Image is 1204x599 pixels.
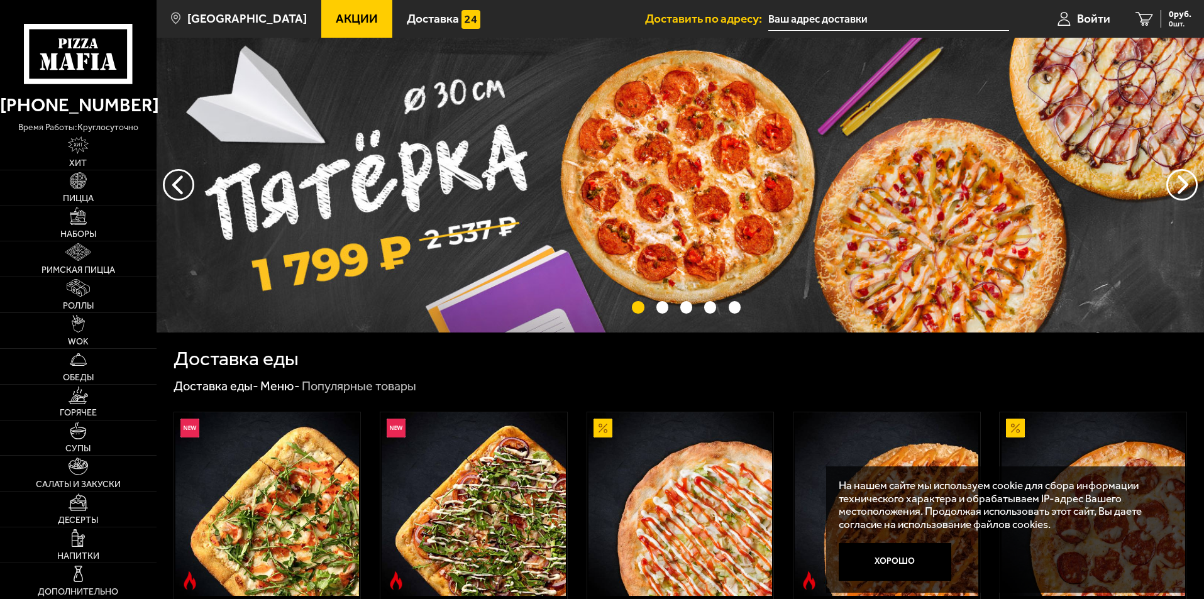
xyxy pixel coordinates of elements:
[632,301,644,313] button: точки переключения
[704,301,716,313] button: точки переключения
[588,412,772,596] img: Аль-Шам 25 см (тонкое тесто)
[656,301,668,313] button: точки переключения
[60,409,97,417] span: Горячее
[336,13,378,25] span: Акции
[461,10,480,29] img: 15daf4d41897b9f0e9f617042186c801.svg
[63,194,94,203] span: Пицца
[387,571,406,590] img: Острое блюдо
[36,480,121,489] span: Салаты и закуски
[174,378,258,393] a: Доставка еды-
[260,378,300,393] a: Меню-
[587,412,774,596] a: АкционныйАль-Шам 25 см (тонкое тесто)
[839,543,952,581] button: Хорошо
[1006,419,1025,437] img: Акционный
[795,412,978,596] img: Биф чили 25 см (толстое с сыром)
[174,412,361,596] a: НовинкаОстрое блюдоРимская с креветками
[180,571,199,590] img: Острое блюдо
[65,444,91,453] span: Супы
[68,338,89,346] span: WOK
[793,412,980,596] a: Острое блюдоБиф чили 25 см (толстое с сыром)
[800,571,819,590] img: Острое блюдо
[1169,10,1191,19] span: 0 руб.
[63,373,94,382] span: Обеды
[163,169,194,201] button: следующий
[407,13,459,25] span: Доставка
[594,419,612,437] img: Акционный
[58,516,98,525] span: Десерты
[187,13,307,25] span: [GEOGRAPHIC_DATA]
[63,302,94,310] span: Роллы
[60,230,96,239] span: Наборы
[38,588,118,596] span: Дополнительно
[180,419,199,437] img: Новинка
[645,13,768,25] span: Доставить по адресу:
[69,159,87,168] span: Хит
[680,301,692,313] button: точки переключения
[1000,412,1186,596] a: АкционныйПепперони 25 см (толстое с сыром)
[839,479,1168,531] p: На нашем сайте мы используем cookie для сбора информации технического характера и обрабатываем IP...
[174,349,299,369] h1: Доставка еды
[1002,412,1185,596] img: Пепперони 25 см (толстое с сыром)
[41,266,115,275] span: Римская пицца
[729,301,741,313] button: точки переключения
[768,8,1009,31] input: Ваш адрес доставки
[382,412,565,596] img: Римская с мясным ассорти
[57,552,99,561] span: Напитки
[1169,20,1191,28] span: 0 шт.
[387,419,406,437] img: Новинка
[1077,13,1110,25] span: Войти
[380,412,567,596] a: НовинкаОстрое блюдоРимская с мясным ассорти
[1166,169,1198,201] button: предыдущий
[175,412,359,596] img: Римская с креветками
[302,378,416,395] div: Популярные товары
